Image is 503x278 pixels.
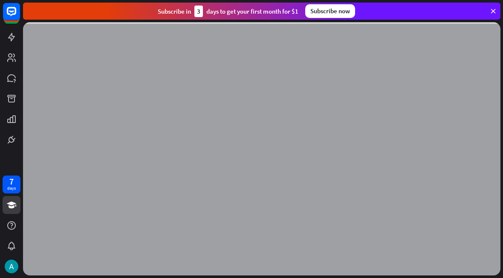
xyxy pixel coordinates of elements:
div: days [7,185,16,191]
a: 7 days [3,176,20,193]
div: Subscribe in days to get your first month for $1 [158,6,298,17]
div: 3 [194,6,203,17]
div: 7 [9,178,14,185]
div: Subscribe now [305,4,355,18]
